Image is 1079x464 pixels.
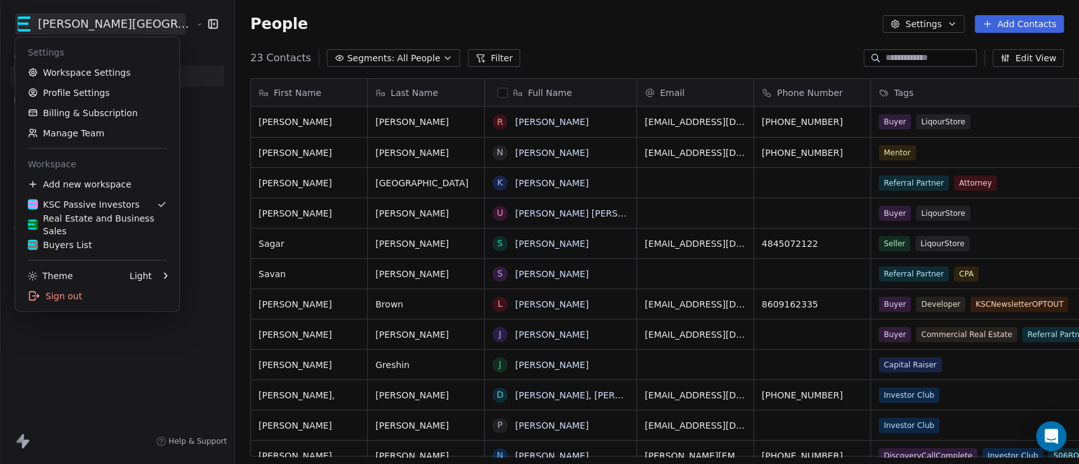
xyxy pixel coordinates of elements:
div: KSC Passive Investors [28,198,140,211]
a: Workspace Settings [20,62,174,83]
a: Profile Settings [20,83,174,103]
div: Settings [20,42,174,62]
div: Real Estate and Business Sales [28,212,167,237]
div: Add new workspace [20,174,174,194]
div: Buyers List [28,239,92,251]
img: 55211_Kane%20Street%20Capital_Logo_AC-01.png [28,199,38,210]
img: 55211_Kane%20Street%20Capital_Logo_AC-01.png [28,220,38,230]
div: Light [130,270,152,282]
a: Manage Team [20,123,174,143]
a: Billing & Subscription [20,103,174,123]
img: 55211_Kane%20Street%20Capital_Logo_AC-01.png [28,240,38,250]
div: Sign out [20,286,174,306]
div: Workspace [20,154,174,174]
div: Theme [28,270,73,282]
